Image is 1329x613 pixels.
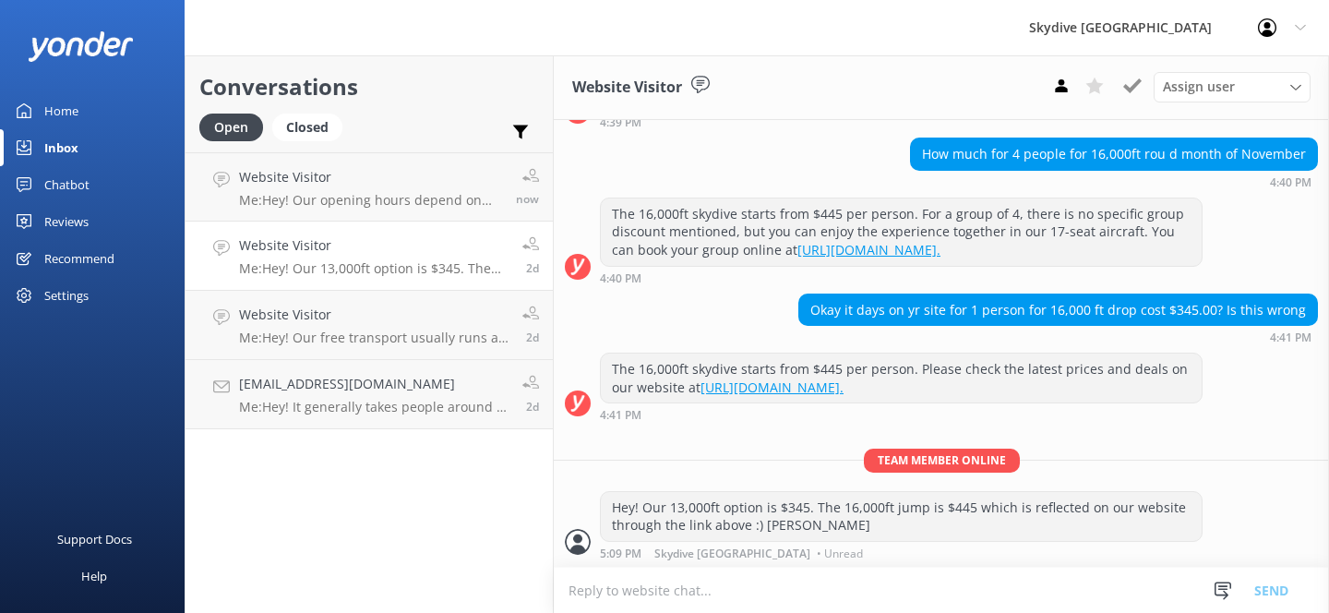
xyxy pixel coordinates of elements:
[239,374,509,394] h4: [EMAIL_ADDRESS][DOMAIN_NAME]
[700,379,844,396] a: [URL][DOMAIN_NAME].
[601,354,1202,403] div: The 16,000ft skydive starts from $445 per person. Please check the latest prices and deals on our...
[199,114,263,141] div: Open
[239,235,509,256] h4: Website Visitor
[654,548,810,559] span: Skydive [GEOGRAPHIC_DATA]
[910,175,1318,188] div: Sep 13 2025 04:40pm (UTC +12:00) Pacific/Auckland
[600,547,1203,559] div: Sep 13 2025 05:09pm (UTC +12:00) Pacific/Auckland
[272,116,352,137] a: Closed
[44,203,89,240] div: Reviews
[797,241,940,258] a: [URL][DOMAIN_NAME].
[526,260,539,276] span: Sep 13 2025 05:09pm (UTC +12:00) Pacific/Auckland
[600,548,641,559] strong: 5:09 PM
[600,117,641,128] strong: 4:39 PM
[239,260,509,277] p: Me: Hey! Our 13,000ft option is $345. The 16,000ft jump is $445 which is reflected on our website...
[600,115,1203,128] div: Sep 13 2025 04:39pm (UTC +12:00) Pacific/Auckland
[817,548,863,559] span: • Unread
[601,198,1202,266] div: The 16,000ft skydive starts from $445 per person. For a group of 4, there is no specific group di...
[239,167,502,187] h4: Website Visitor
[516,191,539,207] span: Sep 15 2025 09:02pm (UTC +12:00) Pacific/Auckland
[272,114,342,141] div: Closed
[186,152,553,222] a: Website VisitorMe:Hey! Our opening hours depend on our bookings for the day and what the weather ...
[600,410,641,421] strong: 4:41 PM
[239,330,509,346] p: Me: Hey! Our free transport usually runs at an 8:30am pickup for a 10am booking time. Please send...
[44,129,78,166] div: Inbox
[798,331,1318,343] div: Sep 13 2025 04:41pm (UTC +12:00) Pacific/Auckland
[81,558,107,595] div: Help
[600,271,1203,284] div: Sep 13 2025 04:40pm (UTC +12:00) Pacific/Auckland
[44,240,114,277] div: Recommend
[199,116,272,137] a: Open
[526,399,539,415] span: Sep 13 2025 05:05pm (UTC +12:00) Pacific/Auckland
[186,222,553,291] a: Website VisitorMe:Hey! Our 13,000ft option is $345. The 16,000ft jump is $445 which is reflected ...
[864,449,1020,472] span: Team member online
[1270,332,1311,343] strong: 4:41 PM
[1270,177,1311,188] strong: 4:40 PM
[44,277,89,314] div: Settings
[239,192,502,209] p: Me: Hey! Our opening hours depend on our bookings for the day and what the weather is looking lik...
[239,305,509,325] h4: Website Visitor
[199,69,539,104] h2: Conversations
[186,291,553,360] a: Website VisitorMe:Hey! Our free transport usually runs at an 8:30am pickup for a 10am booking tim...
[1154,72,1311,102] div: Assign User
[572,76,682,100] h3: Website Visitor
[526,330,539,345] span: Sep 13 2025 05:08pm (UTC +12:00) Pacific/Auckland
[44,92,78,129] div: Home
[600,273,641,284] strong: 4:40 PM
[799,294,1317,326] div: Okay it days on yr site for 1 person for 16,000 ft drop cost $345.00? Is this wrong
[44,166,90,203] div: Chatbot
[239,399,509,415] p: Me: Hey! It generally takes people around 1 - 2 months to complete their AFF course. The first th...
[1163,77,1235,97] span: Assign user
[600,408,1203,421] div: Sep 13 2025 04:41pm (UTC +12:00) Pacific/Auckland
[186,360,553,429] a: [EMAIL_ADDRESS][DOMAIN_NAME]Me:Hey! It generally takes people around 1 - 2 months to complete the...
[601,492,1202,541] div: Hey! Our 13,000ft option is $345. The 16,000ft jump is $445 which is reflected on our website thr...
[57,521,132,558] div: Support Docs
[28,31,134,62] img: yonder-white-logo.png
[911,138,1317,170] div: How much for 4 people for 16,000ft rou d month of November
